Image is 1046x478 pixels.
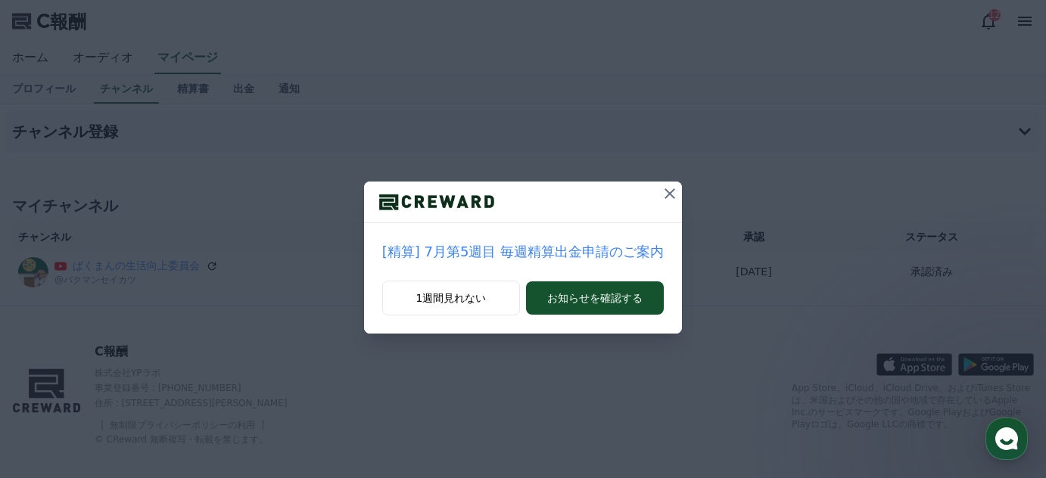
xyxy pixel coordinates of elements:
[382,281,520,315] button: 1週間見れない
[416,292,487,304] font: 1週間見れない
[526,281,664,315] button: お知らせを確認する
[364,191,509,213] img: ロゴ
[382,244,664,259] font: [精算] 7月第5週目 毎週精算出金申請のご案内
[547,292,643,304] font: お知らせを確認する
[382,241,664,262] a: [精算] 7月第5週目 毎週精算出金申請のご案内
